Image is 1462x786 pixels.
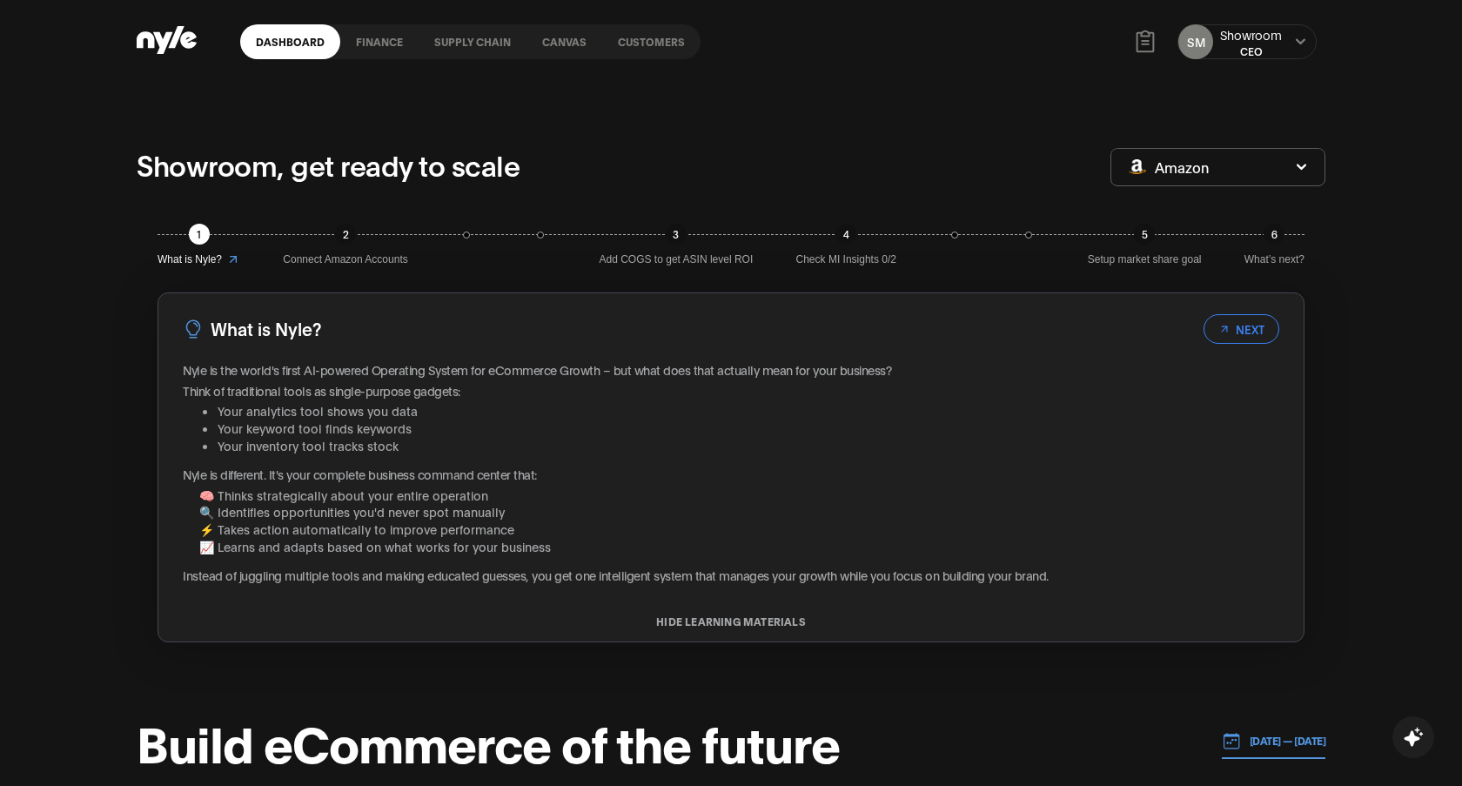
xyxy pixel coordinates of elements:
[183,382,1279,400] p: Think of traditional tools as single-purpose gadgets:
[1088,252,1202,268] span: Setup market share goal
[218,402,1279,420] li: Your analytics tool shows you data
[199,521,1279,538] li: ⚡ Takes action automatically to improve performance
[1204,314,1279,344] button: NEXT
[158,615,1304,628] button: HIDE LEARNING MATERIALS
[1264,224,1284,245] div: 6
[1129,159,1146,174] img: Amazon
[183,466,1279,483] p: Nyle is different. It's your complete business command center that:
[526,24,602,59] a: Canvas
[1222,731,1241,750] img: 01.01.24 — 07.01.24
[158,252,222,268] span: What is Nyle?
[183,567,1279,584] p: Instead of juggling multiple tools and making educated guesses, you get one intelligent system th...
[1134,224,1155,245] div: 5
[189,224,210,245] div: 1
[183,361,1279,379] p: Nyle is the world's first AI-powered Operating System for eCommerce Growth – but what does that a...
[835,224,856,245] div: 4
[335,224,356,245] div: 2
[1220,26,1282,58] button: ShowroomCEO
[137,144,520,185] p: Showroom, get ready to scale
[340,24,419,59] a: finance
[1178,24,1213,59] button: SM
[419,24,526,59] a: Supply chain
[199,538,1279,555] li: 📈 Learns and adapts based on what works for your business
[199,487,1279,504] li: 🧠 Thinks strategically about your entire operation
[211,315,321,342] h3: What is Nyle?
[1220,26,1282,44] div: Showroom
[283,252,407,268] span: Connect Amazon Accounts
[183,319,204,339] img: LightBulb
[600,252,754,268] span: Add COGS to get ASIN level ROI
[1155,158,1209,177] span: Amazon
[1110,148,1325,186] button: Amazon
[1220,44,1282,58] div: CEO
[240,24,340,59] a: Dashboard
[666,224,687,245] div: 3
[1241,733,1326,749] p: [DATE] — [DATE]
[796,252,896,268] span: Check MI Insights 0/2
[199,503,1279,521] li: 🔍 Identifies opportunities you'd never spot manually
[218,420,1279,437] li: Your keyword tool finds keywords
[1222,723,1326,759] button: [DATE] — [DATE]
[218,437,1279,454] li: Your inventory tool tracks stock
[137,715,840,768] h1: Build eCommerce of the future
[602,24,701,59] a: Customers
[1244,252,1304,268] span: What’s next?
